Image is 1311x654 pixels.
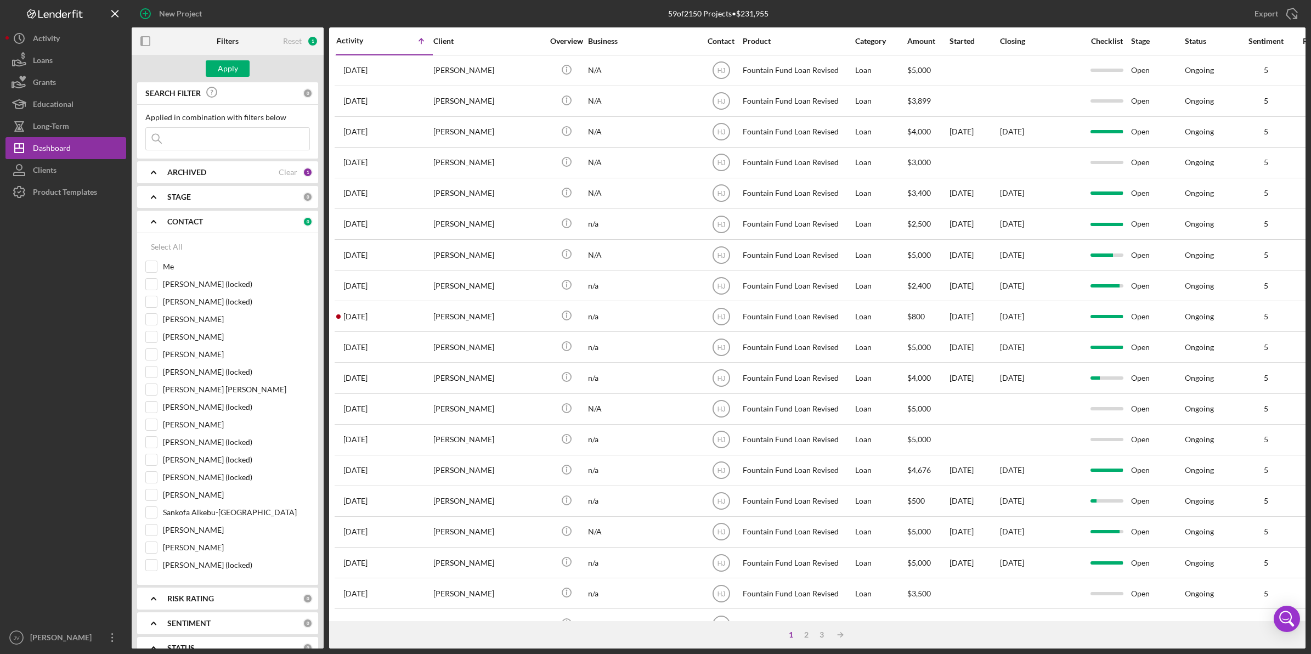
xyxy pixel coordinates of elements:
div: Loan [855,56,906,85]
div: $5,000 [907,332,948,362]
button: Apply [206,60,250,77]
label: [PERSON_NAME] [PERSON_NAME] [163,384,310,395]
div: Activity [336,36,385,45]
div: Open [1131,87,1184,116]
div: 5 [1239,343,1293,352]
div: Ongoing [1185,589,1214,598]
label: [PERSON_NAME] [163,489,310,500]
time: [DATE] [1000,342,1024,352]
div: Loan [855,517,906,546]
a: Grants [5,71,126,93]
div: Open [1131,240,1184,269]
div: n/a [588,610,698,639]
div: $2,500 [907,210,948,239]
div: $500 [907,487,948,516]
div: Loan [855,548,906,577]
time: 2025-05-09 16:32 [343,251,368,260]
text: HJ [717,405,725,413]
div: [PERSON_NAME] [433,117,543,146]
a: Dashboard [5,137,126,159]
div: Ongoing [1185,281,1214,290]
button: Loans [5,49,126,71]
text: HJ [717,67,725,75]
div: Fountain Fund Loan Revised [743,56,852,85]
time: 2025-05-20 14:09 [343,435,368,444]
div: N/A [588,179,698,208]
div: 5 [1239,559,1293,567]
div: Started [950,37,999,46]
div: N/A [588,87,698,116]
div: Open [1131,363,1184,392]
div: Fountain Fund Loan Revised [743,394,852,424]
div: Fountain Fund Loan Revised [743,271,852,300]
text: HJ [717,559,725,567]
div: Fountain Fund Loan Revised [743,363,852,392]
div: Loan [855,148,906,177]
button: Select All [145,236,188,258]
div: [DATE] [950,363,999,392]
div: 0 [303,594,313,604]
time: 2025-05-15 13:18 [343,374,368,382]
div: 5 [1239,497,1293,505]
div: Ongoing [1185,343,1214,352]
div: [DATE] [950,179,999,208]
div: Applied in combination with filters below [145,113,310,122]
time: 2025-04-30 17:47 [343,127,368,136]
div: [PERSON_NAME] [433,148,543,177]
div: Open Intercom Messenger [1274,606,1300,632]
div: 5 [1239,466,1293,475]
div: $3,500 [907,579,948,608]
div: N/A [588,394,698,424]
div: Open [1131,210,1184,239]
div: Long-Term [33,115,69,140]
div: 5 [1239,527,1293,536]
div: [DATE] [950,456,999,485]
div: n/a [588,302,698,331]
div: Product Templates [33,181,97,206]
text: HJ [717,590,725,597]
div: Open [1131,517,1184,546]
div: Ongoing [1185,189,1214,198]
text: HJ [717,282,725,290]
time: [DATE] [1000,250,1024,260]
div: Ongoing [1185,466,1214,475]
div: Fountain Fund Loan Revised [743,302,852,331]
text: HJ [717,436,725,444]
time: 2025-05-02 17:38 [343,158,368,167]
label: [PERSON_NAME] [163,542,310,553]
div: Fountain Fund Loan Revised [743,548,852,577]
div: [DATE] [950,487,999,516]
time: [DATE] [1000,219,1024,228]
div: [PERSON_NAME] [433,87,543,116]
time: 2025-05-27 13:26 [343,589,368,598]
time: 2025-05-14 19:01 [343,343,368,352]
div: Loan [855,240,906,269]
div: $4,000 [907,117,948,146]
div: $3,000 [907,148,948,177]
div: [DATE] [950,117,999,146]
time: 2025-05-20 15:38 [343,466,368,475]
div: [DATE] [950,302,999,331]
div: Apply [218,60,238,77]
div: Loan [855,456,906,485]
label: Sankofa Alkebu-[GEOGRAPHIC_DATA] [163,507,310,518]
div: Category [855,37,906,46]
div: 1 [303,167,313,177]
div: Open [1131,271,1184,300]
div: 5 [1239,312,1293,321]
div: n/a [588,579,698,608]
div: 5 [1239,620,1293,629]
div: n/a [588,271,698,300]
div: 5 [1239,189,1293,198]
div: Loan [855,579,906,608]
div: Open [1131,56,1184,85]
div: [PERSON_NAME] [433,210,543,239]
div: 5 [1239,97,1293,105]
div: Ongoing [1185,527,1214,536]
div: N/A [588,240,698,269]
div: Loans [33,49,53,74]
div: Open [1131,610,1184,639]
div: Ongoing [1185,251,1214,260]
div: n/a [588,210,698,239]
